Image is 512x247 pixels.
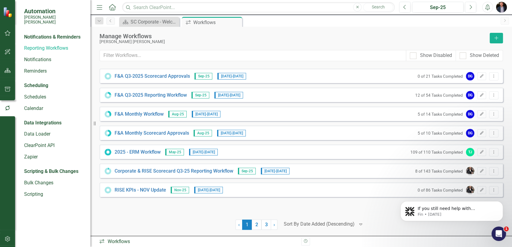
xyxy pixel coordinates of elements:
[24,8,84,15] span: Automation
[466,167,474,175] img: Julie Jordan
[273,222,275,227] span: ›
[115,168,233,175] a: Corporate & RISE Scorecard Q3-25 Reporting Workflow
[192,111,220,117] span: [DATE] - [DATE]
[121,18,178,26] a: SC Corporate - Welcome to ClearPoint
[24,180,84,186] a: Bulk Changes
[466,186,474,194] img: Julie Jordan
[418,74,463,79] small: 0 of 21 Tasks Completed
[414,4,461,11] div: Sep-25
[115,73,190,80] a: F&A Q3-2025 Scorecard Approvals
[24,142,84,149] a: ClearPoint API
[115,111,164,118] a: F&A Monthly Workflow
[99,238,297,245] div: Workflows
[194,73,212,80] span: Sep-25
[415,169,463,174] small: 8 of 143 Tasks Completed
[214,92,243,98] span: [DATE] - [DATE]
[171,187,189,193] span: Nov-25
[238,168,256,174] span: Sep-25
[100,33,487,39] div: Manage Workflows
[238,222,240,227] span: ‹
[418,131,463,136] small: 5 of 10 Tasks Completed
[372,5,385,9] span: Search
[504,227,509,231] span: 1
[470,52,499,59] div: Show Deleted
[420,52,452,59] div: Show Disabled
[24,131,84,138] a: Data Loader
[24,56,84,63] a: Notifications
[131,18,178,26] div: SC Corporate - Welcome to ClearPoint
[363,3,393,11] button: Search
[252,220,261,230] a: 2
[191,92,209,98] span: Sep-25
[193,19,241,26] div: Workflows
[24,120,62,127] div: Data Integrations
[466,72,474,80] div: DG
[24,15,84,25] small: [PERSON_NAME] [PERSON_NAME]
[24,168,78,175] div: Scripting & Bulk Changes
[100,50,406,61] input: Filter Workflows...
[466,148,474,156] div: TJ
[410,150,463,155] small: 109 of 110 Tasks Completed
[412,2,463,13] button: Sep-25
[491,227,506,241] iframe: Intercom live chat
[24,34,81,41] div: Notifications & Reminders
[24,82,48,89] div: Scheduling
[466,110,474,118] div: DG
[496,2,507,13] img: Chris Amodeo
[168,111,187,117] span: Aug-25
[466,129,474,137] div: DG
[115,149,161,156] a: 2025 - ERM Workflow
[418,112,463,117] small: 5 of 14 Tasks Completed
[122,2,395,13] input: Search ClearPoint...
[24,94,84,101] a: Schedules
[189,149,218,155] span: [DATE] - [DATE]
[466,91,474,99] div: DG
[217,73,246,80] span: [DATE] - [DATE]
[100,39,487,44] div: [PERSON_NAME] [PERSON_NAME]
[24,191,84,198] a: Scripting
[391,189,512,231] iframe: Intercom notifications message
[194,130,212,136] span: Aug-25
[115,187,166,194] a: RISE KPIs - NOV Update
[261,220,271,230] a: 3
[165,149,184,155] span: May-25
[3,7,14,17] img: ClearPoint Strategy
[115,92,187,99] a: F&A Q3-2025 Reporting Workflow
[217,130,246,136] span: [DATE] - [DATE]
[415,93,463,98] small: 12 of 54 Tasks Completed
[261,168,289,174] span: [DATE] - [DATE]
[115,130,189,137] a: F&A Monthly Scorecard Approvals
[24,68,84,75] a: Reminders
[26,23,104,29] p: Message from Fin, sent 3d ago
[194,187,223,193] span: [DATE] - [DATE]
[418,188,463,192] small: 0 of 86 Tasks Completed
[26,17,102,58] span: If you still need help with understanding or adjusting the reporting frequency of your KPI, I’m h...
[24,154,84,161] a: Zapier
[24,105,84,112] a: Calendar
[24,45,84,52] a: Reporting Workflows
[242,220,252,230] span: 1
